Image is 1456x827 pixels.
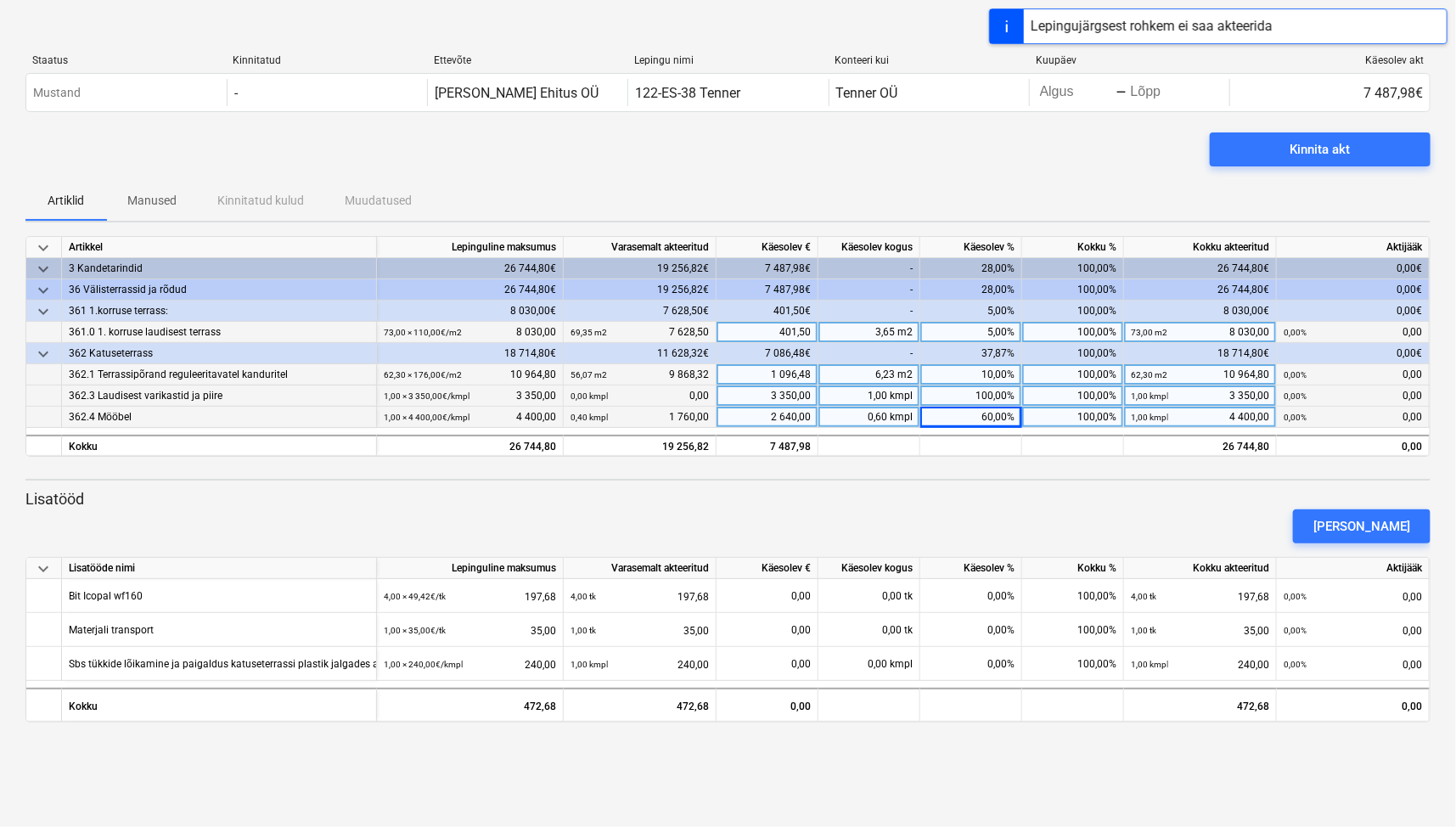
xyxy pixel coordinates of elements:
[384,328,462,337] small: 73,00 × 110,00€ / m2
[920,279,1022,301] div: 28,00%
[1131,328,1167,337] small: 73,00 m2
[69,385,369,407] div: 362.3 Laudisest varikastid ja piire
[571,364,709,385] div: 9 868,32
[818,343,920,364] div: -
[25,489,1431,509] p: Lisatööd
[377,279,564,301] div: 26 744,80€
[1284,660,1307,669] small: 0,00%
[1284,413,1307,422] small: 0,00%
[1210,132,1431,166] button: Kinnita akt
[818,647,920,681] div: 0,00 kmpl
[1284,579,1422,614] div: 0,00
[1022,237,1124,258] div: Kokku %
[835,54,1022,66] div: Konteeri kui
[46,192,87,210] p: Artiklid
[233,54,419,66] div: Kinnitatud
[62,558,377,579] div: Lisatööde nimi
[717,343,818,364] div: 7 086,48€
[1284,613,1422,648] div: 0,00
[920,558,1022,579] div: Käesolev %
[1131,364,1269,385] div: 10 964,80
[384,391,469,401] small: 1,00 × 3 350,00€ / kmpl
[1124,435,1277,456] div: 26 744,80
[1022,579,1124,613] div: 100,00%
[69,258,369,279] div: 3 Kandetarindid
[1022,385,1124,407] div: 100,00%
[818,322,920,343] div: 3,65 m2
[62,237,377,258] div: Artikkel
[33,559,53,579] span: keyboard_arrow_down
[1313,515,1410,537] div: [PERSON_NAME]
[1284,328,1307,337] small: 0,00%
[571,370,607,380] small: 56,07 m2
[818,613,920,647] div: 0,00 tk
[1284,592,1307,601] small: 0,00%
[384,626,446,635] small: 1,00 × 35,00€ / tk
[62,435,377,456] div: Kokku
[1131,370,1167,380] small: 62,30 m2
[723,647,811,681] div: 0,00
[564,301,717,322] div: 7 628,50€
[384,647,556,682] div: 240,00
[1237,54,1424,66] div: Käesolev akt
[1124,237,1277,258] div: Kokku akteeritud
[1131,660,1168,669] small: 1,00 kmpl
[69,579,143,612] div: Bit Icopal wf160
[234,85,238,101] div: -
[920,385,1022,407] div: 100,00%
[564,279,717,301] div: 19 256,82€
[571,592,596,601] small: 4,00 tk
[571,413,608,422] small: 0,40 kmpl
[571,322,709,343] div: 7 628,50
[1022,301,1124,322] div: 100,00%
[69,343,369,364] div: 362 Katuseterrass
[127,192,177,210] p: Manused
[818,279,920,301] div: -
[1277,237,1430,258] div: Aktijääk
[377,688,564,722] div: 472,68
[717,322,818,343] div: 401,50
[1284,385,1422,407] div: 0,00
[717,301,818,322] div: 401,50€
[723,613,811,647] div: 0,00
[69,647,390,680] div: Sbs tükkide lõikamine ja paigaldus katuseterrassi plastik jalgades alla
[33,344,53,364] span: keyboard_arrow_down
[384,407,556,428] div: 4 400,00
[377,301,564,322] div: 8 030,00€
[33,301,53,322] span: keyboard_arrow_down
[33,84,81,102] p: Mustand
[1022,279,1124,301] div: 100,00%
[571,436,709,458] div: 19 256,82
[1022,613,1124,647] div: 100,00%
[920,301,1022,322] div: 5,00%
[1131,385,1269,407] div: 3 350,00
[1036,54,1223,66] div: Kuupäev
[1131,647,1269,682] div: 240,00
[818,301,920,322] div: -
[62,688,377,722] div: Kokku
[1229,79,1430,106] div: 7 487,98€
[384,364,556,385] div: 10 964,80
[920,613,1022,647] div: 0,00%
[1284,364,1422,385] div: 0,00
[1124,279,1277,301] div: 26 744,80€
[1022,364,1124,385] div: 100,00%
[1277,279,1430,301] div: 0,00€
[717,258,818,279] div: 7 487,98€
[1022,258,1124,279] div: 100,00%
[920,343,1022,364] div: 37,87%
[384,579,556,614] div: 197,68
[1124,258,1277,279] div: 26 744,80€
[571,660,608,669] small: 1,00 kmpl
[717,435,818,456] div: 7 487,98
[384,322,556,343] div: 8 030,00
[69,407,369,428] div: 362.4 Mööbel
[69,279,369,301] div: 36 Välisterrassid ja rõdud
[33,280,53,301] span: keyboard_arrow_down
[384,660,463,669] small: 1,00 × 240,00€ / kmpl
[818,385,920,407] div: 1,00 kmpl
[564,558,717,579] div: Varasemalt akteeritud
[384,370,462,380] small: 62,30 × 176,00€ / m2
[377,343,564,364] div: 18 714,80€
[818,237,920,258] div: Käesolev kogus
